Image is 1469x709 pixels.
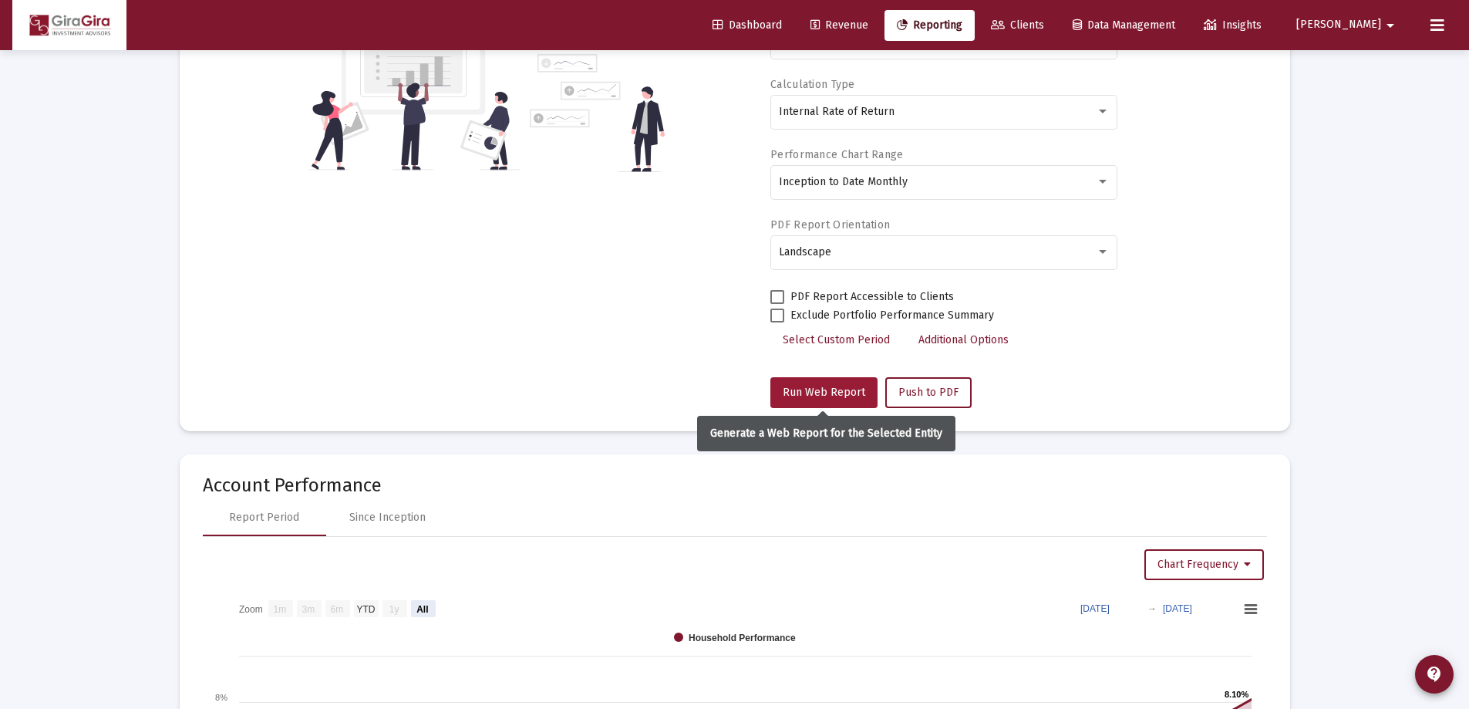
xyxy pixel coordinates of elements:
[416,603,428,614] text: All
[1163,603,1192,614] text: [DATE]
[389,603,399,614] text: 1y
[1296,19,1381,32] span: [PERSON_NAME]
[215,693,227,702] text: 8%
[898,386,959,399] span: Push to PDF
[1073,19,1175,32] span: Data Management
[1225,690,1248,699] text: 8.10%
[770,377,878,408] button: Run Web Report
[273,603,286,614] text: 1m
[700,10,794,41] a: Dashboard
[1147,603,1157,614] text: →
[783,333,890,346] span: Select Custom Period
[229,510,299,525] div: Report Period
[1191,10,1274,41] a: Insights
[790,288,954,306] span: PDF Report Accessible to Clients
[779,105,895,118] span: Internal Rate of Return
[349,510,426,525] div: Since Inception
[1144,549,1264,580] button: Chart Frequency
[330,603,343,614] text: 6m
[770,78,854,91] label: Calculation Type
[918,333,1009,346] span: Additional Options
[203,478,1267,493] mat-card-title: Account Performance
[783,386,865,399] span: Run Web Report
[689,633,796,643] text: Household Performance
[798,10,881,41] a: Revenue
[356,603,375,614] text: YTD
[1157,558,1251,571] span: Chart Frequency
[308,19,521,172] img: reporting
[770,218,890,231] label: PDF Report Orientation
[1278,9,1418,40] button: [PERSON_NAME]
[1381,10,1400,41] mat-icon: arrow_drop_down
[530,54,665,172] img: reporting-alt
[24,10,115,41] img: Dashboard
[790,306,994,325] span: Exclude Portfolio Performance Summary
[302,603,315,614] text: 3m
[770,148,903,161] label: Performance Chart Range
[991,19,1044,32] span: Clients
[779,245,831,258] span: Landscape
[897,19,962,32] span: Reporting
[1204,19,1262,32] span: Insights
[810,19,868,32] span: Revenue
[979,10,1056,41] a: Clients
[779,175,908,188] span: Inception to Date Monthly
[1425,665,1444,684] mat-icon: contact_support
[239,603,263,614] text: Zoom
[1060,10,1188,41] a: Data Management
[713,19,782,32] span: Dashboard
[885,377,972,408] button: Push to PDF
[884,10,975,41] a: Reporting
[1080,603,1110,614] text: [DATE]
